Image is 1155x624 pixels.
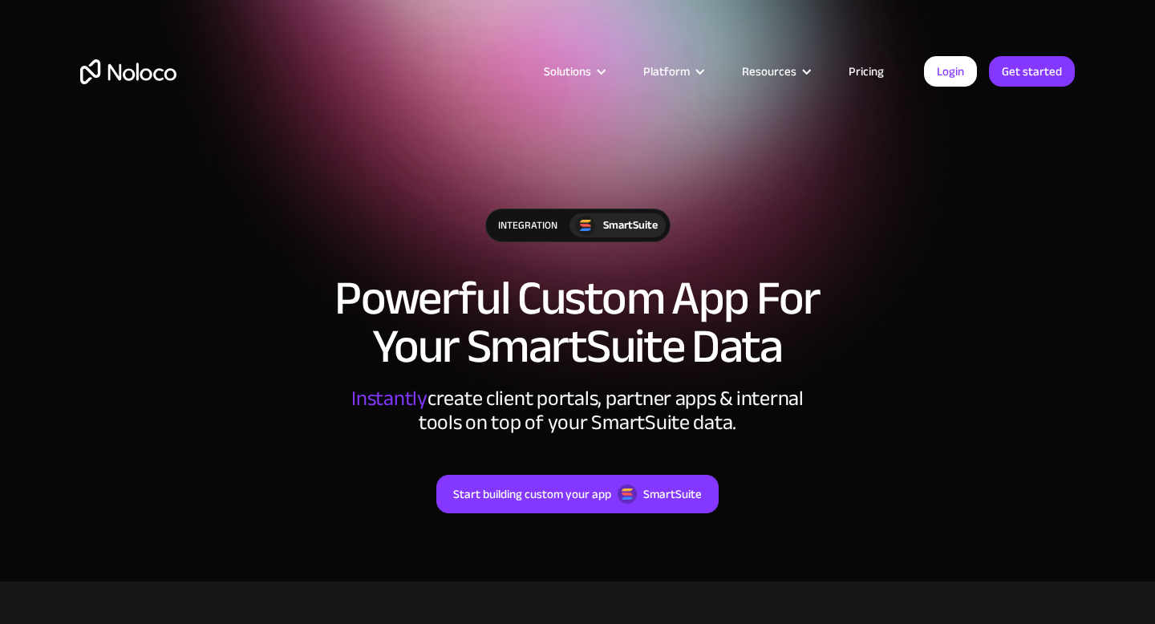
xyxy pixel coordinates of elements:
[742,61,796,82] div: Resources
[544,61,591,82] div: Solutions
[623,61,722,82] div: Platform
[829,61,904,82] a: Pricing
[436,475,719,513] a: Start building custom your appSmartSuite
[722,61,829,82] div: Resources
[351,379,428,418] span: Instantly
[453,484,611,504] div: Start building custom your app
[486,209,569,241] div: integration
[643,61,690,82] div: Platform
[989,56,1075,87] a: Get started
[80,274,1075,371] h1: Powerful Custom App For Your SmartSuite Data
[603,217,658,234] div: SmartSuite
[643,484,702,504] div: SmartSuite
[924,56,977,87] a: Login
[80,59,176,84] a: home
[337,387,818,435] div: create client portals, partner apps & internal tools on top of your SmartSuite data.
[524,61,623,82] div: Solutions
